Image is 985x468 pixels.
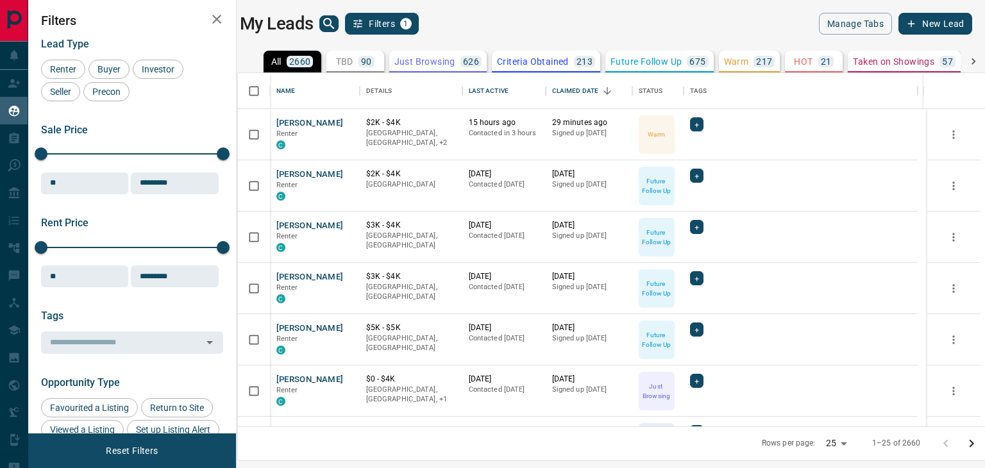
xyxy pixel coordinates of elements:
[689,57,705,66] p: 675
[552,128,626,138] p: Signed up [DATE]
[640,381,673,401] p: Just Browsing
[469,282,539,292] p: Contacted [DATE]
[546,73,632,109] div: Claimed Date
[201,333,219,351] button: Open
[684,73,918,109] div: Tags
[276,192,285,201] div: condos.ca
[276,346,285,355] div: condos.ca
[640,176,673,196] p: Future Follow Up
[959,431,984,456] button: Go to next page
[361,57,372,66] p: 90
[690,271,703,285] div: +
[127,420,219,439] div: Set up Listing Alert
[276,271,344,283] button: [PERSON_NAME]
[853,57,934,66] p: Taken on Showings
[463,57,479,66] p: 626
[552,220,626,231] p: [DATE]
[944,279,963,298] button: more
[366,322,456,333] p: $5K - $5K
[276,283,298,292] span: Renter
[271,57,282,66] p: All
[276,335,298,343] span: Renter
[690,117,703,131] div: +
[41,60,85,79] div: Renter
[366,333,456,353] p: [GEOGRAPHIC_DATA], [GEOGRAPHIC_DATA]
[276,425,438,437] button: [DEMOGRAPHIC_DATA][PERSON_NAME]
[695,221,699,233] span: +
[469,117,539,128] p: 15 hours ago
[639,73,663,109] div: Status
[944,381,963,401] button: more
[640,279,673,298] p: Future Follow Up
[695,272,699,285] span: +
[131,424,215,435] span: Set up Listing Alert
[366,73,392,109] div: Details
[724,57,749,66] p: Warm
[497,57,569,66] p: Criteria Obtained
[41,217,88,229] span: Rent Price
[469,231,539,241] p: Contacted [DATE]
[276,140,285,149] div: condos.ca
[469,322,539,333] p: [DATE]
[610,57,682,66] p: Future Follow Up
[276,322,344,335] button: [PERSON_NAME]
[552,282,626,292] p: Signed up [DATE]
[756,57,772,66] p: 217
[469,271,539,282] p: [DATE]
[41,376,120,389] span: Opportunity Type
[401,19,410,28] span: 1
[41,82,80,101] div: Seller
[276,397,285,406] div: condos.ca
[552,73,599,109] div: Claimed Date
[276,169,344,181] button: [PERSON_NAME]
[821,57,832,66] p: 21
[690,220,703,234] div: +
[319,15,339,32] button: search button
[41,398,138,417] div: Favourited a Listing
[695,118,699,131] span: +
[552,117,626,128] p: 29 minutes ago
[276,232,298,240] span: Renter
[366,374,456,385] p: $0 - $4K
[552,374,626,385] p: [DATE]
[794,57,812,66] p: HOT
[366,169,456,180] p: $2K - $4K
[821,434,852,453] div: 25
[552,271,626,282] p: [DATE]
[366,282,456,302] p: [GEOGRAPHIC_DATA], [GEOGRAPHIC_DATA]
[695,323,699,336] span: +
[690,73,707,109] div: Tags
[366,180,456,190] p: [GEOGRAPHIC_DATA]
[46,424,119,435] span: Viewed a Listing
[695,374,699,387] span: +
[276,294,285,303] div: condos.ca
[695,169,699,182] span: +
[690,374,703,388] div: +
[942,57,953,66] p: 57
[366,220,456,231] p: $3K - $4K
[46,87,76,97] span: Seller
[276,130,298,138] span: Renter
[41,310,63,322] span: Tags
[345,13,419,35] button: Filters1
[366,117,456,128] p: $2K - $4K
[690,425,703,439] div: +
[944,176,963,196] button: more
[97,440,166,462] button: Reset Filters
[88,87,125,97] span: Precon
[366,425,456,436] p: $2K - $5K
[469,374,539,385] p: [DATE]
[469,180,539,190] p: Contacted [DATE]
[141,398,213,417] div: Return to Site
[46,403,133,413] span: Favourited a Listing
[577,57,593,66] p: 213
[276,374,344,386] button: [PERSON_NAME]
[898,13,972,35] button: New Lead
[276,220,344,232] button: [PERSON_NAME]
[46,64,81,74] span: Renter
[469,73,509,109] div: Last Active
[552,425,626,436] p: [DATE]
[83,82,130,101] div: Precon
[240,13,314,34] h1: My Leads
[366,128,456,148] p: Midtown | Central, Toronto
